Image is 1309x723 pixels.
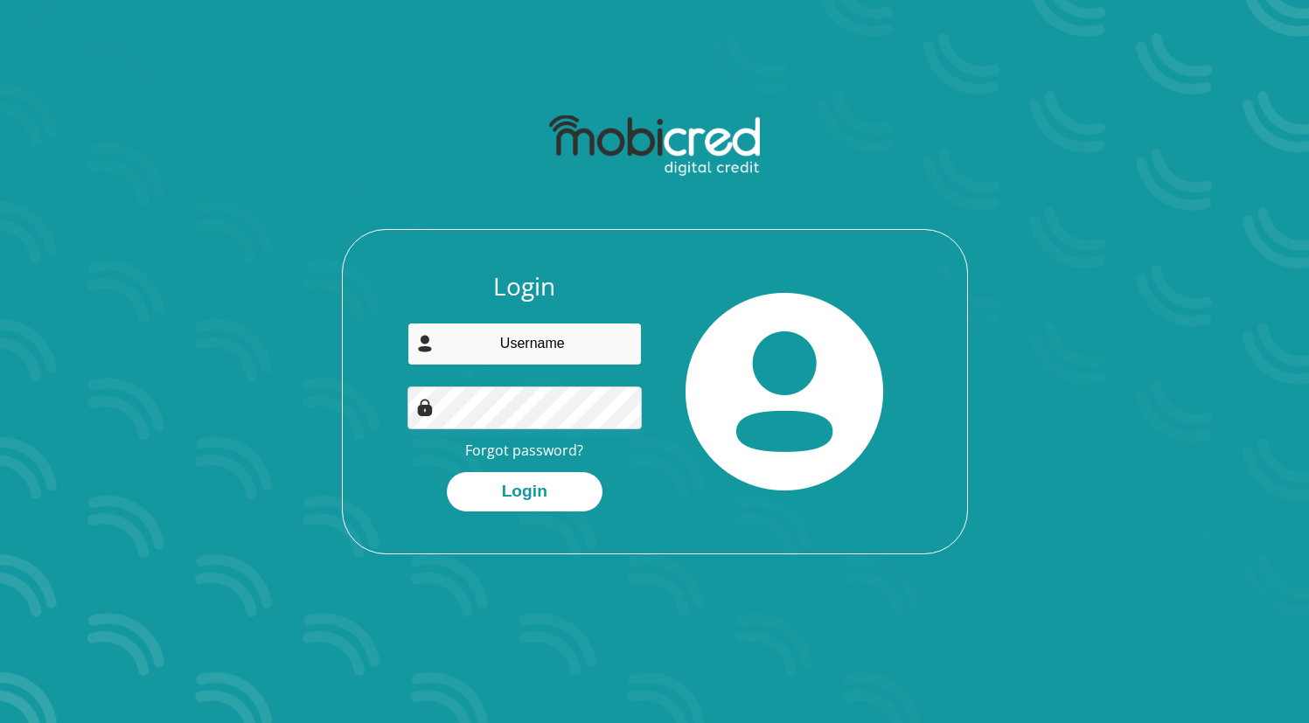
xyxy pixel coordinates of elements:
img: mobicred logo [549,115,760,177]
img: user-icon image [416,335,434,352]
h3: Login [407,272,642,302]
img: Image [416,399,434,416]
button: Login [447,472,602,511]
input: Username [407,323,642,365]
a: Forgot password? [465,441,583,460]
